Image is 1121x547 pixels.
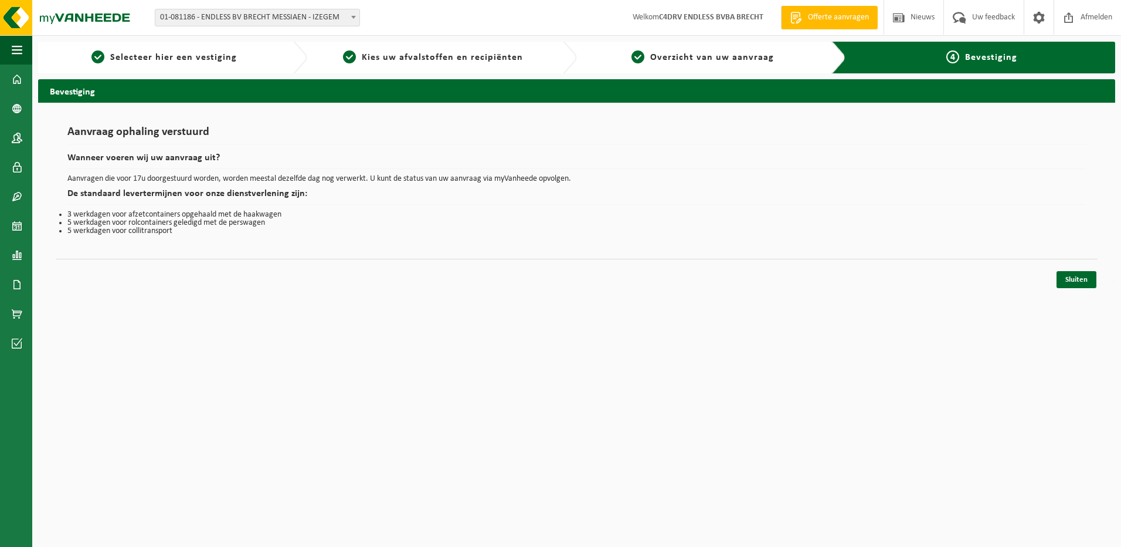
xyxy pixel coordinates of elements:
a: 1Selecteer hier een vestiging [44,50,284,65]
span: Overzicht van uw aanvraag [650,53,774,62]
li: 3 werkdagen voor afzetcontainers opgehaald met de haakwagen [67,211,1086,219]
h2: Bevestiging [38,79,1115,102]
h2: Wanneer voeren wij uw aanvraag uit? [67,153,1086,169]
strong: C4DRV ENDLESS BVBA BRECHT [659,13,763,22]
h2: De standaard levertermijnen voor onze dienstverlening zijn: [67,189,1086,205]
span: Bevestiging [965,53,1017,62]
span: 1 [91,50,104,63]
span: 01-081186 - ENDLESS BV BRECHT MESSIAEN - IZEGEM [155,9,359,26]
a: 3Overzicht van uw aanvraag [583,50,823,65]
a: Sluiten [1057,271,1096,288]
li: 5 werkdagen voor collitransport [67,227,1086,235]
a: Offerte aanvragen [781,6,878,29]
span: Offerte aanvragen [805,12,872,23]
span: 2 [343,50,356,63]
span: 4 [946,50,959,63]
span: 3 [631,50,644,63]
span: Selecteer hier een vestiging [110,53,237,62]
h1: Aanvraag ophaling verstuurd [67,126,1086,144]
li: 5 werkdagen voor rolcontainers geledigd met de perswagen [67,219,1086,227]
span: Kies uw afvalstoffen en recipiënten [362,53,523,62]
a: 2Kies uw afvalstoffen en recipiënten [313,50,553,65]
p: Aanvragen die voor 17u doorgestuurd worden, worden meestal dezelfde dag nog verwerkt. U kunt de s... [67,175,1086,183]
span: 01-081186 - ENDLESS BV BRECHT MESSIAEN - IZEGEM [155,9,360,26]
